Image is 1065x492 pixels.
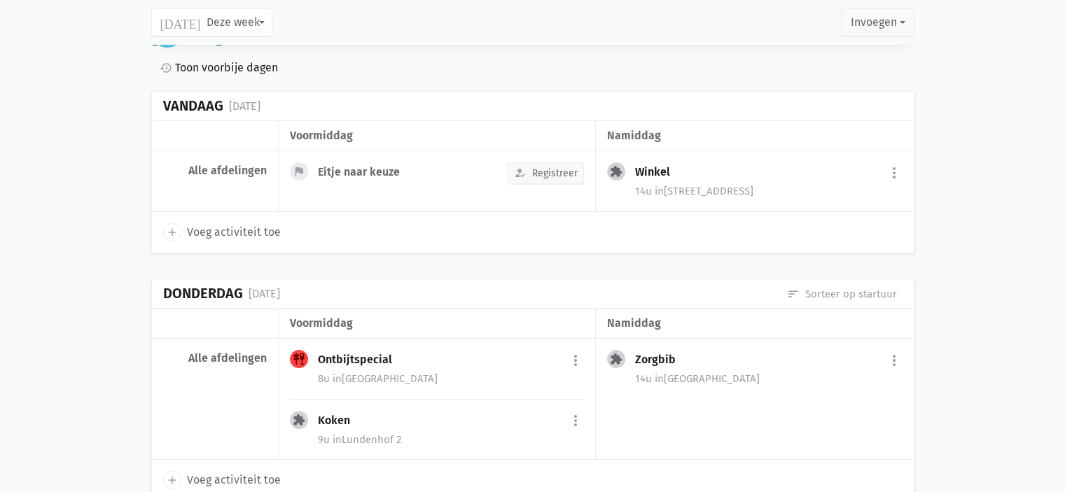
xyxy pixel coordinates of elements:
[249,285,280,303] div: [DATE]
[841,8,914,36] button: Invoegen
[163,223,281,241] a: add Voeg activiteit toe
[163,164,267,178] div: Alle afdelingen
[163,351,267,365] div: Alle afdelingen
[318,414,361,428] div: Koken
[607,314,902,332] div: namiddag
[655,185,753,197] span: [STREET_ADDRESS]
[514,167,527,179] i: how_to_reg
[655,372,664,385] span: in
[318,353,403,367] div: Ontbijtspecial
[318,433,330,446] span: 9u
[610,165,622,178] i: extension
[160,62,172,74] i: history
[508,162,584,184] button: Registreer
[635,372,652,385] span: 14u
[655,185,664,197] span: in
[187,223,281,241] span: Voeg activiteit toe
[290,314,584,332] div: voormiddag
[333,433,401,446] span: Lundenhof 2
[655,372,760,385] span: [GEOGRAPHIC_DATA]
[333,433,342,446] span: in
[160,16,201,29] i: [DATE]
[318,165,411,179] div: Eitje naar keuze
[293,165,305,178] i: flag
[151,8,272,36] button: Deze week
[607,127,902,145] div: namiddag
[163,98,223,114] div: Vandaag
[229,97,260,115] div: [DATE]
[293,353,305,365] i: tapas
[175,59,278,77] span: Toon voorbije dagen
[333,372,342,385] span: in
[166,474,179,486] i: add
[290,127,584,145] div: voormiddag
[154,59,278,77] a: Toon voorbije dagen
[333,372,438,385] span: [GEOGRAPHIC_DATA]
[635,185,652,197] span: 14u
[187,471,281,489] span: Voeg activiteit toe
[635,165,681,179] div: Winkel
[787,286,897,302] a: Sorteer op startuur
[166,226,179,239] i: add
[787,288,800,300] i: sort
[293,414,305,426] i: extension
[635,353,687,367] div: Zorgbib
[163,286,243,302] div: Donderdag
[610,353,622,365] i: extension
[163,471,281,489] a: add Voeg activiteit toe
[318,372,330,385] span: 8u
